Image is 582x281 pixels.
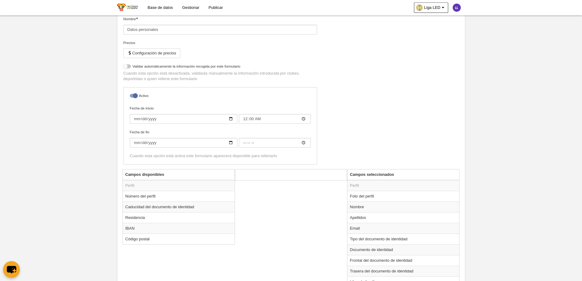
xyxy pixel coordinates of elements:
[123,16,317,35] label: Nombre
[347,223,459,234] td: Email
[130,93,311,100] label: Activo
[347,234,459,244] td: Tipo del documento de identidad
[130,153,311,159] div: Cuando esta opción está activa este formulario aparecerá disponible para rellenarlo
[123,48,180,58] button: Configuración de precios
[123,71,317,82] p: Cuando esta opción está desactivada, validarás manualmente la información introducida por clubes,...
[347,244,459,255] td: Documento de identidad
[239,114,311,124] input: Fecha de inicio
[123,169,235,180] th: Campos disponibles
[123,180,235,191] td: Perfil
[123,64,317,71] label: Validar automáticamente la información recogida por este formulario
[347,255,459,266] td: Frontal del documento de identidad
[414,2,448,13] a: Liga LED
[123,40,317,46] div: Precios
[123,223,235,234] td: IBAN
[123,191,235,202] td: Número del perfil
[347,202,459,212] td: Nombre
[117,4,138,11] img: Liga LED
[130,138,237,148] input: Fecha de fin
[347,212,459,223] td: Apellidos
[123,202,235,212] td: Caducidad del documento de identidad
[453,4,461,12] img: c2l6ZT0zMHgzMCZmcz05JnRleHQ9TEwmYmc9NWUzNWIx.png
[130,114,237,124] input: Fecha de inicio
[424,5,440,11] span: Liga LED
[123,25,317,35] input: Nombre
[416,5,423,11] img: Oa3ElrZntIAI.30x30.jpg
[123,212,235,223] td: Residencia
[130,129,311,148] label: Fecha de fin
[347,169,459,180] th: Campos seleccionados
[136,17,138,19] i: Obligatorio
[239,138,311,148] input: Fecha de fin
[347,191,459,202] td: Foto del perfil
[347,266,459,276] td: Trasera del documento de identidad
[123,234,235,244] td: Código postal
[130,105,311,124] label: Fecha de inicio
[3,261,20,278] button: chat-button
[347,180,459,191] td: Perfil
